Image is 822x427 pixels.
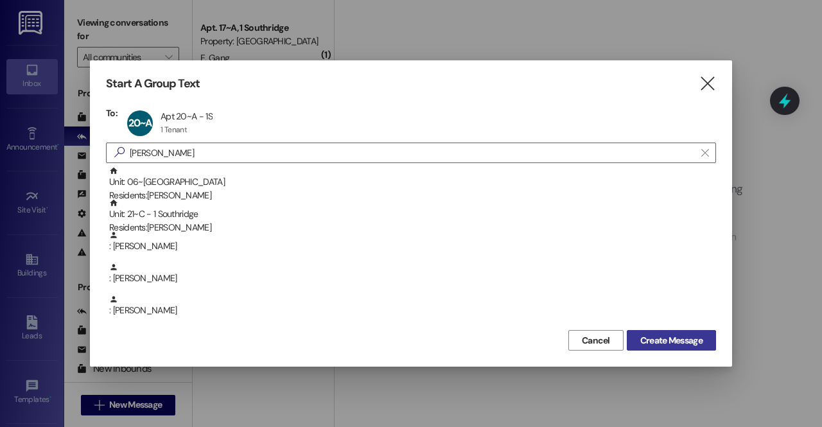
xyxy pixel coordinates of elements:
div: Unit: 21~C - 1 SouthridgeResidents:[PERSON_NAME] [106,198,716,231]
div: : [PERSON_NAME] [106,231,716,263]
div: Unit: 21~C - 1 Southridge [109,198,716,235]
div: : [PERSON_NAME] [106,263,716,295]
div: Apt 20~A - 1S [161,110,213,122]
span: 20~A [128,116,152,130]
div: : [PERSON_NAME] [109,295,716,317]
button: Cancel [568,330,624,351]
i:  [699,77,716,91]
span: Create Message [640,334,703,347]
span: Cancel [582,334,610,347]
button: Clear text [695,143,715,162]
input: Search for any contact or apartment [130,144,695,162]
div: Unit: 06~[GEOGRAPHIC_DATA]Residents:[PERSON_NAME] [106,166,716,198]
i:  [109,146,130,159]
div: : [PERSON_NAME] [106,295,716,327]
div: Residents: [PERSON_NAME] [109,221,716,234]
i:  [701,148,708,158]
h3: To: [106,107,118,119]
button: Create Message [627,330,716,351]
div: 1 Tenant [161,125,187,135]
div: Residents: [PERSON_NAME] [109,189,716,202]
div: : [PERSON_NAME] [109,263,716,285]
h3: Start A Group Text [106,76,200,91]
div: Unit: 06~[GEOGRAPHIC_DATA] [109,166,716,203]
div: : [PERSON_NAME] [109,231,716,253]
